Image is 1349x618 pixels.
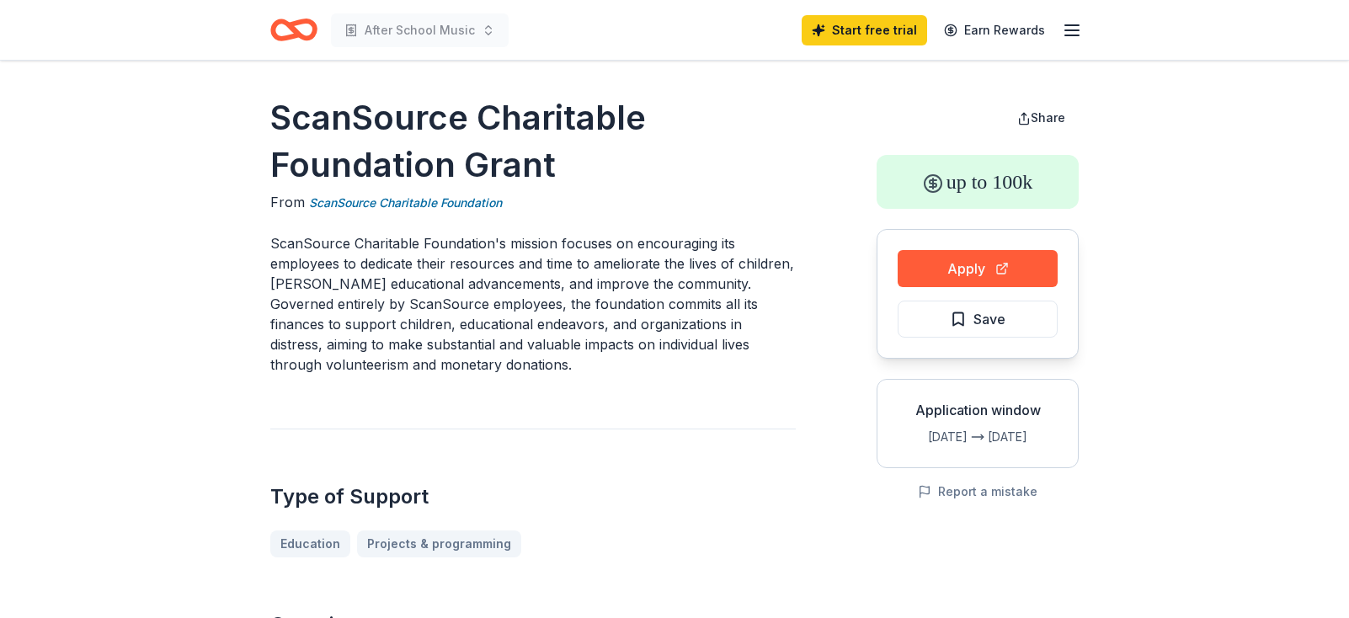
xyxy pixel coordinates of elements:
[934,15,1055,45] a: Earn Rewards
[898,301,1058,338] button: Save
[802,15,927,45] a: Start free trial
[357,530,521,557] a: Projects & programming
[270,94,796,189] h1: ScanSource Charitable Foundation Grant
[270,192,796,213] div: From
[270,483,796,510] h2: Type of Support
[898,250,1058,287] button: Apply
[877,155,1079,209] div: up to 100k
[270,530,350,557] a: Education
[988,427,1064,447] div: [DATE]
[309,193,502,213] a: ScanSource Charitable Foundation
[891,400,1064,420] div: Application window
[270,10,317,50] a: Home
[918,482,1037,502] button: Report a mistake
[891,427,968,447] div: [DATE]
[1004,101,1079,135] button: Share
[331,13,509,47] button: After School Music
[365,20,475,40] span: After School Music
[973,308,1005,330] span: Save
[1031,110,1065,125] span: Share
[270,233,796,375] p: ScanSource Charitable Foundation's mission focuses on encouraging its employees to dedicate their...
